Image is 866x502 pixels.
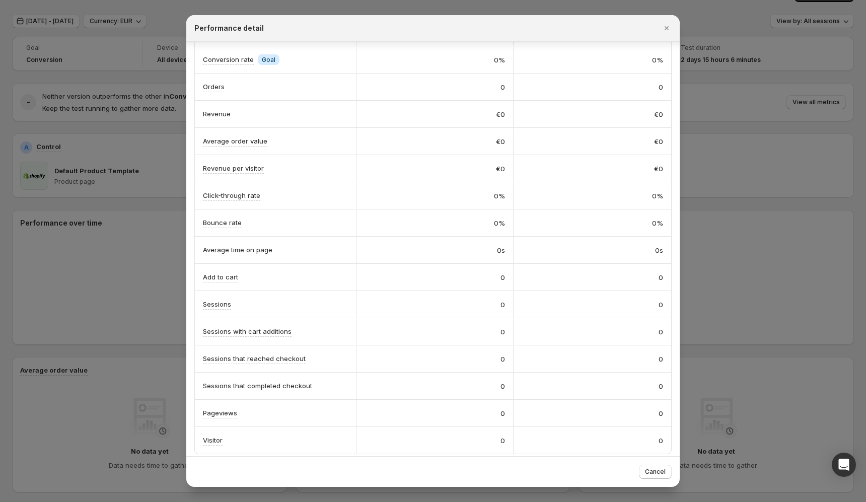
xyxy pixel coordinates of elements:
span: 0 [659,436,663,446]
span: 0 [500,436,505,446]
span: 0% [494,191,505,201]
span: 0 [500,354,505,364]
p: Sessions [203,299,231,309]
p: Revenue per visitor [203,163,264,173]
span: €0 [496,109,505,119]
p: Pageviews [203,408,237,418]
span: €0 [654,109,663,119]
p: Sessions with cart additions [203,326,292,336]
button: Close [660,21,674,35]
span: €0 [654,136,663,147]
span: 0 [659,327,663,337]
span: 0% [652,191,663,201]
span: Goal [262,56,275,64]
span: 0 [659,82,663,92]
h2: Performance detail [194,23,264,33]
span: 0s [497,245,505,255]
span: 0 [659,381,663,391]
p: Sessions that completed checkout [203,381,312,391]
span: 0 [659,300,663,310]
span: 0 [500,272,505,282]
span: 0% [494,218,505,228]
span: 0 [500,408,505,418]
span: €0 [496,164,505,174]
span: 0 [659,272,663,282]
span: 0% [652,218,663,228]
p: Revenue [203,109,231,119]
p: Average time on page [203,245,272,255]
p: Bounce rate [203,218,242,228]
p: Visitor [203,435,223,445]
span: 0 [659,408,663,418]
span: €0 [654,164,663,174]
span: 0% [652,55,663,65]
span: 0 [500,300,505,310]
p: Add to cart [203,272,238,282]
p: Sessions that reached checkout [203,353,306,364]
span: €0 [496,136,505,147]
span: 0 [500,82,505,92]
span: 0% [494,55,505,65]
span: 0 [659,354,663,364]
p: Conversion rate [203,54,254,64]
p: Average order value [203,136,267,146]
span: 0s [655,245,663,255]
span: 0 [500,381,505,391]
p: Click-through rate [203,190,260,200]
p: Orders [203,82,225,92]
span: Cancel [645,468,666,476]
div: Open Intercom Messenger [832,453,856,477]
span: 0 [500,327,505,337]
button: Cancel [639,465,672,479]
